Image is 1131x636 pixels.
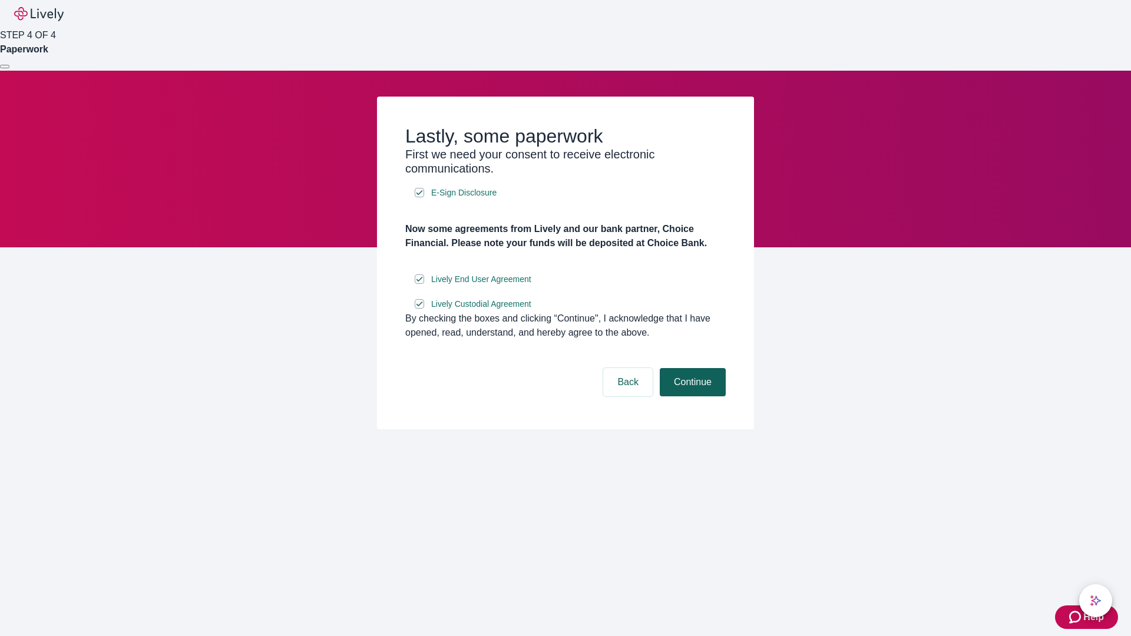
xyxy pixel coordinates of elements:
[603,368,653,396] button: Back
[405,222,726,250] h4: Now some agreements from Lively and our bank partner, Choice Financial. Please note your funds wi...
[405,312,726,340] div: By checking the boxes and clicking “Continue", I acknowledge that I have opened, read, understand...
[1055,605,1118,629] button: Zendesk support iconHelp
[429,297,534,312] a: e-sign disclosure document
[405,147,726,175] h3: First we need your consent to receive electronic communications.
[429,185,499,200] a: e-sign disclosure document
[405,125,726,147] h2: Lastly, some paperwork
[429,272,534,287] a: e-sign disclosure document
[431,187,497,199] span: E-Sign Disclosure
[1079,584,1112,617] button: chat
[1069,610,1083,624] svg: Zendesk support icon
[431,298,531,310] span: Lively Custodial Agreement
[14,7,64,21] img: Lively
[660,368,726,396] button: Continue
[1083,610,1104,624] span: Help
[1090,595,1102,607] svg: Lively AI Assistant
[431,273,531,286] span: Lively End User Agreement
